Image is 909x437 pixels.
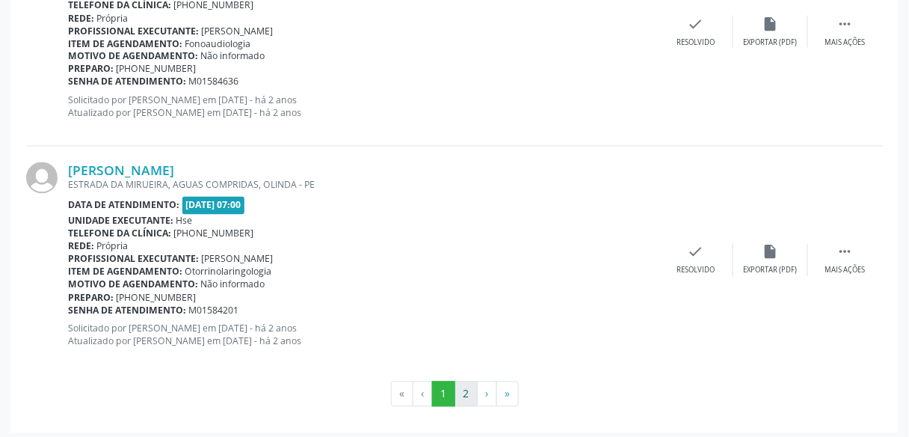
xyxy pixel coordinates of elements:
span: [PERSON_NAME] [202,253,274,266]
img: img [26,162,58,194]
i: check [688,244,704,260]
b: Profissional executante: [68,25,199,37]
b: Rede: [68,240,94,253]
span: Própria [97,240,129,253]
div: ESTRADA DA MIRUEIRA, AGUAS COMPRIDAS, OLINDA - PE [68,179,659,192]
button: Go to next page [477,382,497,407]
b: Preparo: [68,63,114,76]
i:  [837,244,854,260]
b: Item de agendamento: [68,266,182,278]
div: Mais ações [825,37,866,48]
span: Não informado [201,50,265,63]
b: Unidade executante: [68,215,173,227]
button: Go to page 1 [432,382,455,407]
span: Otorrinolaringologia [185,266,272,278]
span: Hse [176,215,193,227]
b: Senha de atendimento: [68,76,186,88]
span: Não informado [201,278,265,291]
b: Motivo de agendamento: [68,278,198,291]
b: Item de agendamento: [68,37,182,50]
button: Go to page 2 [454,382,478,407]
b: Telefone da clínica: [68,227,171,240]
b: Motivo de agendamento: [68,50,198,63]
div: Resolvido [677,37,715,48]
span: Fonoaudiologia [185,37,251,50]
span: Própria [97,12,129,25]
div: Mais ações [825,266,866,276]
div: Exportar (PDF) [744,266,798,276]
span: [PHONE_NUMBER] [117,63,197,76]
span: [PHONE_NUMBER] [117,292,197,305]
b: Preparo: [68,292,114,305]
span: M01584201 [189,305,239,317]
i:  [837,16,854,32]
i: insert_drive_file [762,16,779,32]
ul: Pagination [26,382,883,407]
i: insert_drive_file [762,244,779,260]
span: [PERSON_NAME] [202,25,274,37]
b: Data de atendimento: [68,199,179,212]
b: Senha de atendimento: [68,305,186,317]
b: Profissional executante: [68,253,199,266]
div: Resolvido [677,266,715,276]
button: Go to last page [496,382,519,407]
span: [DATE] 07:00 [182,197,245,214]
a: [PERSON_NAME] [68,162,174,179]
i: check [688,16,704,32]
p: Solicitado por [PERSON_NAME] em [DATE] - há 2 anos Atualizado por [PERSON_NAME] em [DATE] - há 2 ... [68,94,659,120]
span: [PHONE_NUMBER] [174,227,254,240]
span: M01584636 [189,76,239,88]
b: Rede: [68,12,94,25]
p: Solicitado por [PERSON_NAME] em [DATE] - há 2 anos Atualizado por [PERSON_NAME] em [DATE] - há 2 ... [68,323,659,348]
div: Exportar (PDF) [744,37,798,48]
